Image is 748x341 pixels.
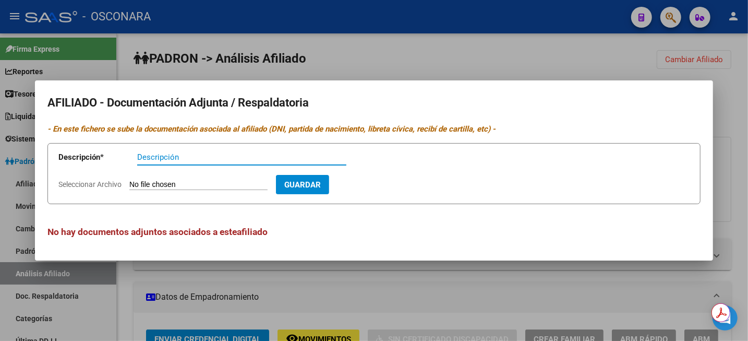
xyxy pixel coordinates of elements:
[47,93,701,113] h2: AFILIADO - Documentación Adjunta / Respaldatoria
[47,225,701,239] h3: No hay documentos adjuntos asociados a este
[276,175,329,194] button: Guardar
[284,180,321,190] span: Guardar
[58,151,137,163] p: Descripción
[58,180,122,189] span: Seleccionar Archivo
[237,227,268,237] span: afiliado
[47,124,496,134] i: - En este fichero se sube la documentación asociada al afiliado (DNI, partida de nacimiento, libr...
